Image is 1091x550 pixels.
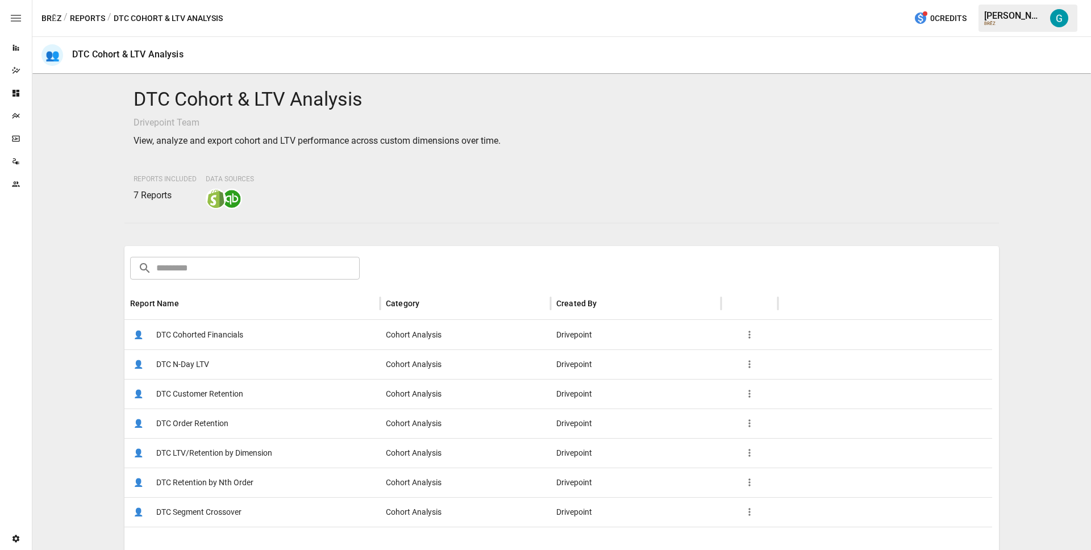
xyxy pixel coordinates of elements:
div: Cohort Analysis [380,497,551,527]
span: 👤 [130,356,147,373]
div: Drivepoint [551,438,721,468]
span: Data Sources [206,175,254,183]
div: Cohort Analysis [380,438,551,468]
div: Cohort Analysis [380,320,551,349]
img: quickbooks [223,190,241,208]
button: Sort [598,295,614,311]
div: Cohort Analysis [380,349,551,379]
div: / [64,11,68,26]
span: DTC LTV/Retention by Dimension [156,439,272,468]
button: Reports [70,11,105,26]
p: 7 Reports [134,189,197,202]
div: Report Name [130,299,179,308]
div: BRĒZ [984,21,1043,26]
span: 👤 [130,503,147,520]
img: Gavin Acres [1050,9,1068,27]
div: Cohort Analysis [380,409,551,438]
span: DTC Retention by Nth Order [156,468,253,497]
span: DTC Segment Crossover [156,498,241,527]
div: Cohort Analysis [380,379,551,409]
p: Drivepoint Team [134,116,990,130]
span: 👤 [130,326,147,343]
div: Drivepoint [551,320,721,349]
div: Drivepoint [551,379,721,409]
div: Created By [556,299,597,308]
div: DTC Cohort & LTV Analysis [72,49,184,60]
img: shopify [207,190,225,208]
div: 👥 [41,44,63,66]
span: DTC Order Retention [156,409,228,438]
div: Drivepoint [551,497,721,527]
div: Cohort Analysis [380,468,551,497]
div: Drivepoint [551,468,721,497]
span: 👤 [130,415,147,432]
span: 👤 [130,474,147,491]
span: DTC N-Day LTV [156,350,209,379]
div: Drivepoint [551,349,721,379]
div: / [107,11,111,26]
span: DTC Customer Retention [156,380,243,409]
span: 👤 [130,444,147,461]
span: Reports Included [134,175,197,183]
span: 👤 [130,385,147,402]
p: View, analyze and export cohort and LTV performance across custom dimensions over time. [134,134,990,148]
span: DTC Cohorted Financials [156,320,243,349]
button: Gavin Acres [1043,2,1075,34]
button: Sort [420,295,436,311]
button: Sort [180,295,196,311]
button: 0Credits [909,8,971,29]
div: Category [386,299,419,308]
button: BRĒZ [41,11,61,26]
h4: DTC Cohort & LTV Analysis [134,88,990,111]
span: 0 Credits [930,11,967,26]
div: [PERSON_NAME] [984,10,1043,21]
div: Drivepoint [551,409,721,438]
